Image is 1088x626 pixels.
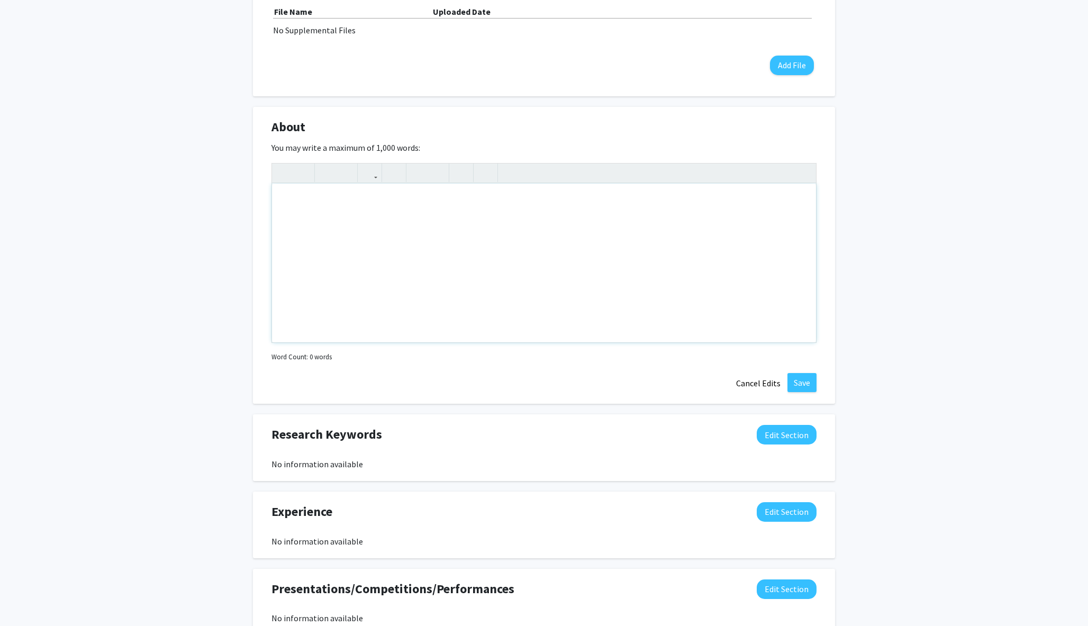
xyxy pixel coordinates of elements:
[729,373,787,393] button: Cancel Edits
[336,164,355,182] button: Subscript
[271,535,817,548] div: No information available
[757,579,817,599] button: Edit Presentations/Competitions/Performances
[271,425,382,444] span: Research Keywords
[787,373,817,392] button: Save
[757,502,817,522] button: Edit Experience
[318,164,336,182] button: Superscript
[271,458,817,470] div: No information available
[385,164,403,182] button: Insert Image
[795,164,813,182] button: Fullscreen
[271,579,514,598] span: Presentations/Competitions/Performances
[271,141,420,154] label: You may write a maximum of 1,000 words:
[271,612,817,624] div: No information available
[271,352,332,362] small: Word Count: 0 words
[360,164,379,182] button: Link
[8,578,45,618] iframe: Chat
[757,425,817,444] button: Edit Research Keywords
[275,164,293,182] button: Strong (Ctrl + B)
[293,164,312,182] button: Emphasis (Ctrl + I)
[271,502,332,521] span: Experience
[272,184,816,342] div: Note to users with screen readers: Please deactivate our accessibility plugin for this page as it...
[476,164,495,182] button: Insert horizontal rule
[274,6,312,17] b: File Name
[271,117,305,137] span: About
[433,6,491,17] b: Uploaded Date
[273,24,815,37] div: No Supplemental Files
[770,56,814,75] button: Add File
[409,164,428,182] button: Unordered list
[452,164,470,182] button: Remove format
[428,164,446,182] button: Ordered list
